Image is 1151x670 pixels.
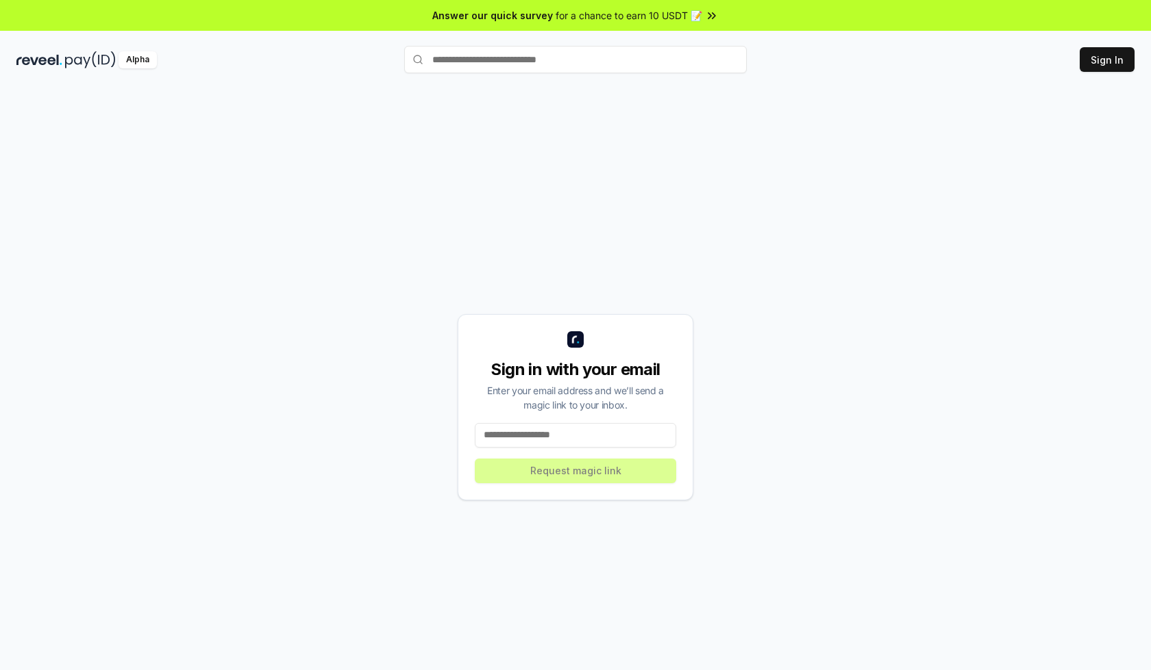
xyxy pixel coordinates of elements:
[1080,47,1135,72] button: Sign In
[556,8,702,23] span: for a chance to earn 10 USDT 📝
[567,331,584,348] img: logo_small
[65,51,116,68] img: pay_id
[16,51,62,68] img: reveel_dark
[475,383,676,412] div: Enter your email address and we’ll send a magic link to your inbox.
[475,359,676,381] div: Sign in with your email
[432,8,553,23] span: Answer our quick survey
[119,51,157,68] div: Alpha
